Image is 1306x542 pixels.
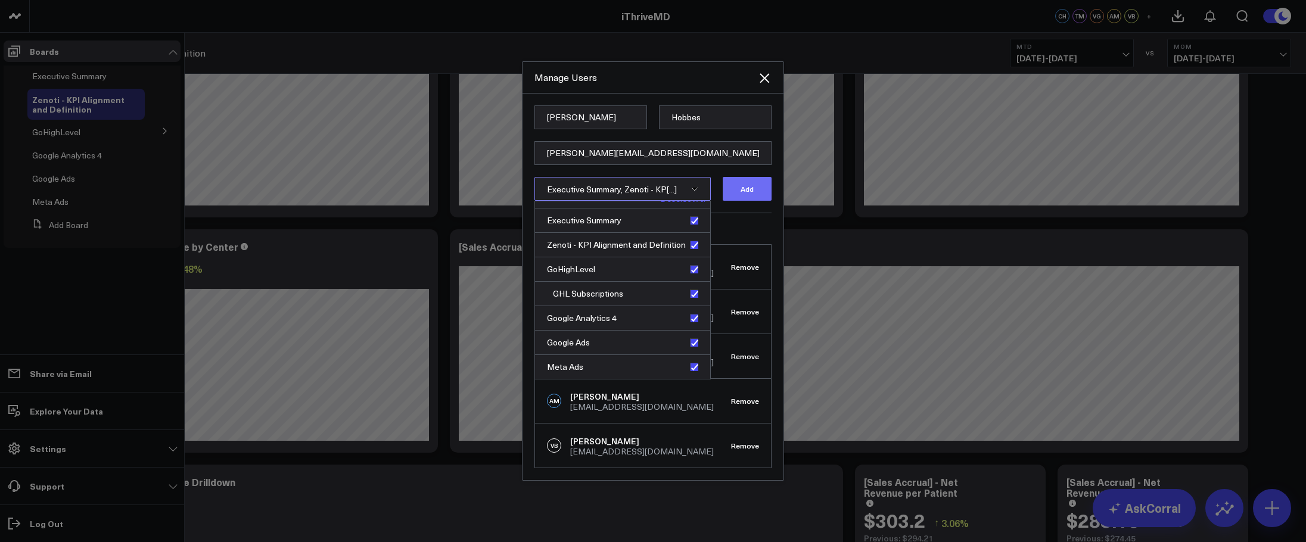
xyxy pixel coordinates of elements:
[757,71,772,85] button: Close
[570,435,714,447] div: [PERSON_NAME]
[731,263,759,271] button: Remove
[547,394,561,408] div: AM
[570,403,714,411] div: [EMAIL_ADDRESS][DOMAIN_NAME]
[547,183,677,195] span: Executive Summary, Zenoti - KP[...]
[660,195,705,203] a: Deselect All
[570,447,714,456] div: [EMAIL_ADDRESS][DOMAIN_NAME]
[731,352,759,360] button: Remove
[731,397,759,405] button: Remove
[534,141,772,165] input: Type email
[723,177,772,201] button: Add
[731,441,759,450] button: Remove
[659,105,772,129] input: Last name
[731,307,759,316] button: Remove
[547,438,561,453] div: VB
[534,105,647,129] input: First name
[570,391,714,403] div: [PERSON_NAME]
[534,71,757,84] div: Manage Users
